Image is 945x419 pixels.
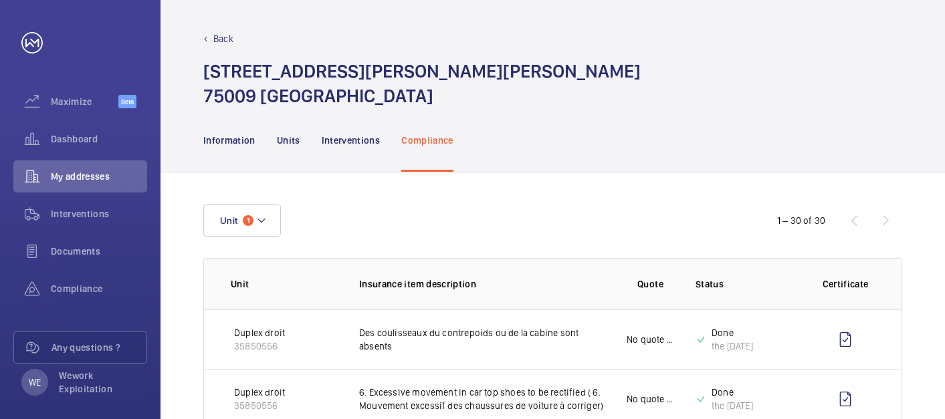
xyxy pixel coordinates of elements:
span: Interventions [51,207,147,221]
p: Quote [637,277,663,291]
div: the [DATE] [712,399,753,412]
span: Maximize [51,95,118,108]
p: Duplex droit [234,386,285,399]
p: No quote needed [627,392,674,406]
p: Wework Exploitation [59,369,139,396]
p: Unit [231,277,338,291]
p: Compliance [401,134,453,147]
p: Interventions [322,134,381,147]
h1: [STREET_ADDRESS][PERSON_NAME][PERSON_NAME] 75009 [GEOGRAPHIC_DATA] [203,59,641,108]
p: Done [712,326,753,339]
span: 1 [243,215,253,226]
button: Unit1 [203,204,281,237]
div: 1 – 30 of 30 [777,214,825,227]
span: Beta [118,95,136,108]
p: Duplex droit [234,326,285,339]
p: 35850556 [234,339,285,353]
span: Documents [51,245,147,258]
p: Insurance item description [359,277,605,291]
span: My addresses [51,170,147,183]
p: Units [277,134,300,147]
span: Unit [220,215,237,226]
p: Back [213,32,233,45]
p: Information [203,134,255,147]
span: Any questions ? [51,341,146,354]
p: 6. Excessive movement in car top shoes to be rectified ( 6. Mouvement excessif des chaussures de ... [359,386,605,412]
span: Dashboard [51,132,147,146]
p: Des coulisseaux du contrepoids ou de la cabine sont absents [359,326,605,353]
p: Status [696,277,795,291]
p: No quote needed [627,333,674,346]
p: Certificate [816,277,875,291]
div: the [DATE] [712,339,753,353]
p: WE [29,376,41,389]
span: Compliance [51,282,147,295]
p: Done [712,386,753,399]
p: 35850556 [234,399,285,412]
